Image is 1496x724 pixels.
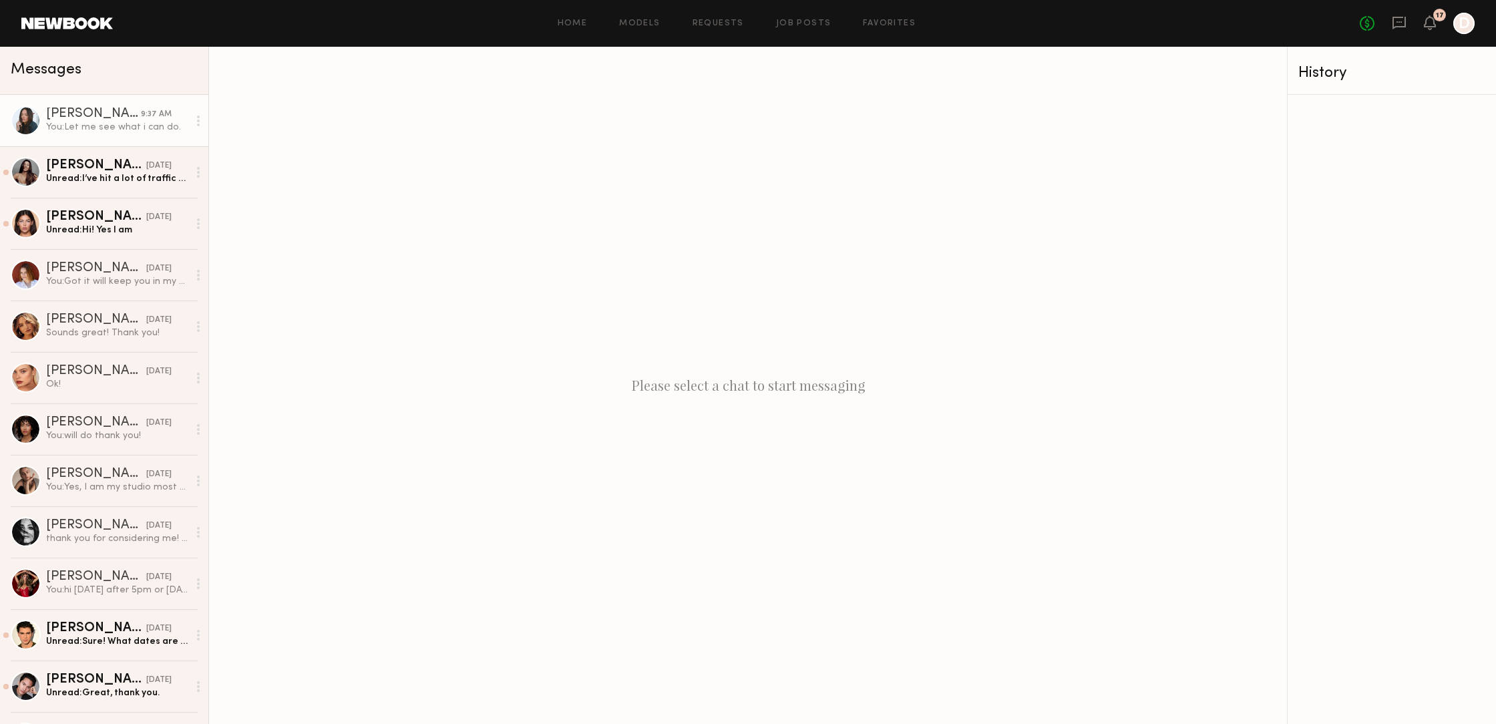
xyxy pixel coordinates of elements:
[46,429,188,442] div: You: will do thank you!
[146,211,172,224] div: [DATE]
[146,417,172,429] div: [DATE]
[46,262,146,275] div: [PERSON_NAME]
[46,210,146,224] div: [PERSON_NAME]
[1436,12,1444,19] div: 17
[146,365,172,378] div: [DATE]
[146,314,172,327] div: [DATE]
[1453,13,1475,34] a: D
[46,172,188,185] div: Unread: I’ve hit a lot of traffic getting to you but I should be there by 1.45
[46,635,188,648] div: Unread: Sure! What dates are you guys shooting? Im booked out of town until the 18th
[46,121,188,134] div: You: Let me see what i can do.
[46,673,146,687] div: [PERSON_NAME]
[46,224,188,236] div: Unread: Hi! Yes I am
[46,159,146,172] div: [PERSON_NAME]
[146,571,172,584] div: [DATE]
[776,19,831,28] a: Job Posts
[46,378,188,391] div: Ok!
[558,19,588,28] a: Home
[146,622,172,635] div: [DATE]
[863,19,916,28] a: Favorites
[46,481,188,494] div: You: Yes, I am my studio most of the week days let me know best day for you can ill let you know ...
[693,19,744,28] a: Requests
[46,584,188,596] div: You: hi [DATE] after 5pm or [DATE] any time .
[46,519,146,532] div: [PERSON_NAME]
[46,327,188,339] div: Sounds great! Thank you!
[11,62,81,77] span: Messages
[1298,65,1485,81] div: History
[46,468,146,481] div: [PERSON_NAME]
[146,262,172,275] div: [DATE]
[146,520,172,532] div: [DATE]
[619,19,660,28] a: Models
[46,532,188,545] div: thank you for considering me! unfortunately i am already booked for [DATE] so will be unable to m...
[146,674,172,687] div: [DATE]
[46,622,146,635] div: [PERSON_NAME]
[46,687,188,699] div: Unread: Great, thank you.
[46,275,188,288] div: You: Got it will keep you in my data, will ask for casting if client shows interest. Thank you.
[46,108,141,121] div: [PERSON_NAME]
[146,468,172,481] div: [DATE]
[46,416,146,429] div: [PERSON_NAME]
[46,313,146,327] div: [PERSON_NAME]
[209,47,1287,724] div: Please select a chat to start messaging
[146,160,172,172] div: [DATE]
[46,365,146,378] div: [PERSON_NAME]
[141,108,172,121] div: 9:37 AM
[46,570,146,584] div: [PERSON_NAME]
